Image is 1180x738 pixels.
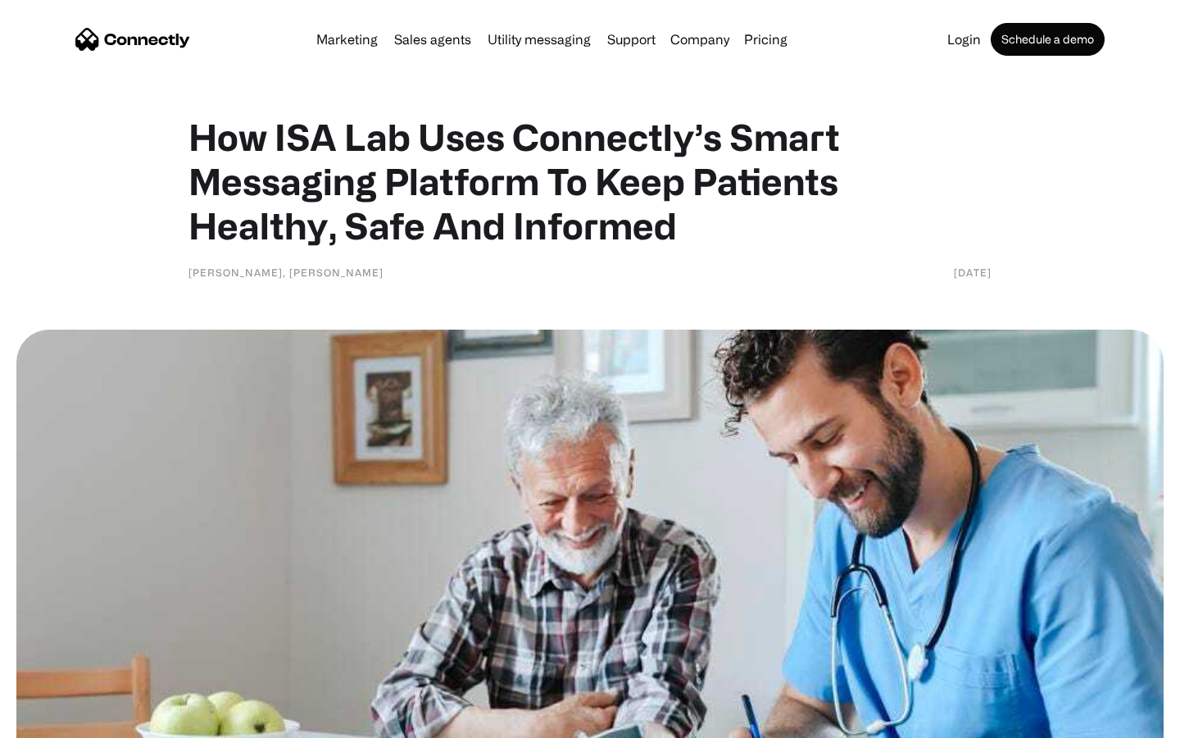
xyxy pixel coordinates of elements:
[481,33,597,46] a: Utility messaging
[188,115,992,248] h1: How ISA Lab Uses Connectly’s Smart Messaging Platform To Keep Patients Healthy, Safe And Informed
[737,33,794,46] a: Pricing
[954,264,992,280] div: [DATE]
[188,264,383,280] div: [PERSON_NAME], [PERSON_NAME]
[33,709,98,732] ul: Language list
[310,33,384,46] a: Marketing
[991,23,1105,56] a: Schedule a demo
[388,33,478,46] a: Sales agents
[941,33,987,46] a: Login
[601,33,662,46] a: Support
[16,709,98,732] aside: Language selected: English
[670,28,729,51] div: Company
